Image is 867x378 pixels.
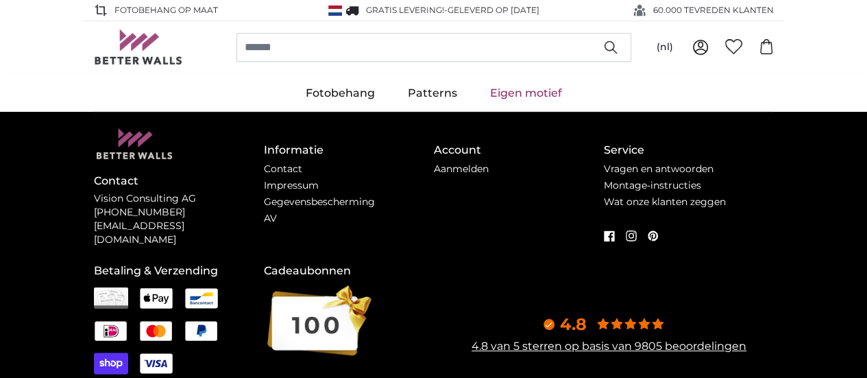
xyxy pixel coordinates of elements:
[264,163,302,175] a: Contact
[114,4,218,16] span: FOTOBEHANG OP MAAT
[94,287,128,309] img: Invoice
[264,263,434,279] h4: Cadeaubonnen
[94,29,183,64] img: Betterwalls
[94,192,264,247] p: Vision Consulting AG [EMAIL_ADDRESS][DOMAIN_NAME]
[289,75,391,111] a: Fotobehang
[94,173,264,189] h4: Contact
[472,340,746,353] a: 4.8 van 5 sterren op basis van 9805 beoordelingen
[434,142,604,158] h4: Account
[653,4,774,16] span: 60.000 TEVREDEN KLANTEN
[604,163,713,175] a: Vragen en antwoorden
[366,5,444,15] span: GRATIS levering!
[604,196,726,208] a: Wat onze klanten zeggen
[391,75,474,111] a: Patterns
[94,206,185,218] a: Bellen via UNIVERGE BLUE™ CONNECT
[264,212,277,224] a: AV
[444,5,539,15] span: -
[474,75,578,111] a: Eigen motief
[604,142,774,158] h4: Service
[264,179,319,191] a: Impressum
[264,196,375,208] a: Gegevensbescherming
[448,5,539,15] span: Geleverd op [DATE]
[604,179,701,191] a: Montage-instructies
[264,142,434,158] h4: Informatie
[94,263,264,279] h4: Betaling & Verzending
[328,5,342,16] img: Nederland
[434,163,489,175] a: Aanmelden
[646,35,684,60] button: (nl)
